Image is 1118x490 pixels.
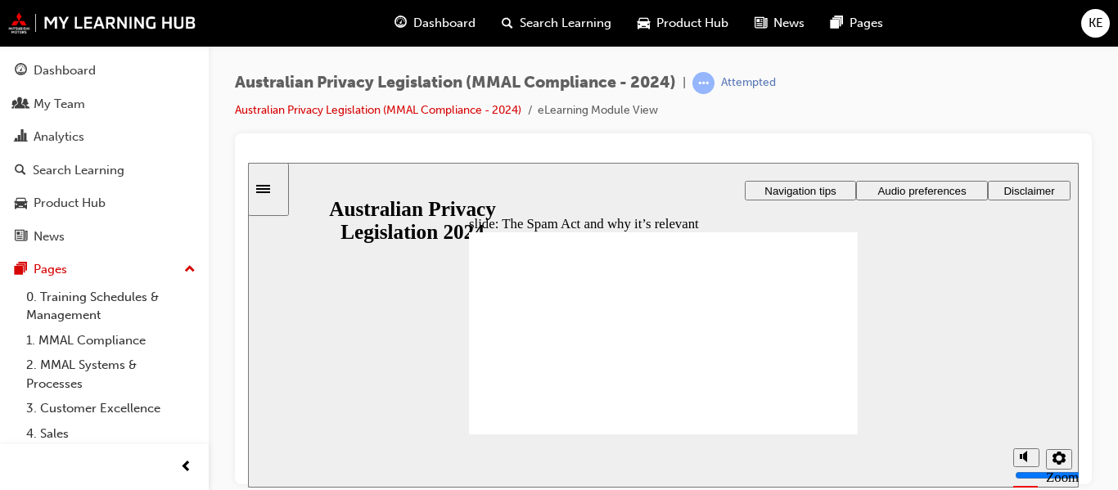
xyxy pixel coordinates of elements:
a: 4. Sales [20,421,202,447]
span: pages-icon [831,13,843,34]
span: news-icon [15,230,27,245]
div: Dashboard [34,61,96,80]
span: | [683,74,686,92]
a: car-iconProduct Hub [624,7,742,40]
button: Navigation tips [497,18,608,38]
a: Australian Privacy Legislation (MMAL Compliance - 2024) [235,103,521,117]
div: misc controls [757,272,823,325]
span: news-icon [755,13,767,34]
button: Pages [7,254,202,285]
div: Analytics [34,128,84,146]
div: News [34,227,65,246]
li: eLearning Module View [538,101,658,120]
div: Attempted [721,75,776,91]
button: Mute (Ctrl+Alt+M) [765,285,791,304]
a: news-iconNews [742,7,818,40]
div: Pages [34,260,67,279]
span: guage-icon [15,64,27,79]
img: mmal [8,12,196,34]
span: up-icon [184,259,196,281]
span: prev-icon [180,457,192,478]
button: DashboardMy TeamAnalyticsSearch LearningProduct HubNews [7,52,202,254]
a: guage-iconDashboard [381,7,489,40]
a: Dashboard [7,56,202,86]
span: Pages [850,14,883,33]
a: search-iconSearch Learning [489,7,624,40]
span: Search Learning [520,14,611,33]
a: 1. MMAL Compliance [20,328,202,353]
div: Search Learning [33,161,124,180]
a: Search Learning [7,155,202,186]
span: search-icon [15,164,26,178]
span: KE [1089,14,1103,33]
span: Australian Privacy Legislation (MMAL Compliance - 2024) [235,74,676,92]
div: Product Hub [34,194,106,213]
label: Zoom to fit [798,307,831,355]
span: Dashboard [413,14,476,33]
span: Navigation tips [516,22,588,34]
a: Analytics [7,122,202,152]
button: Disclaimer [740,18,823,38]
input: volume [767,306,872,319]
span: pages-icon [15,263,27,277]
span: car-icon [15,196,27,211]
a: My Team [7,89,202,119]
button: Settings [798,286,824,307]
a: 2. MMAL Systems & Processes [20,353,202,396]
div: My Team [34,95,85,114]
button: Audio preferences [608,18,740,38]
button: KE [1081,9,1110,38]
span: chart-icon [15,130,27,145]
a: Product Hub [7,188,202,218]
span: learningRecordVerb_ATTEMPT-icon [692,72,715,94]
span: Disclaimer [755,22,806,34]
span: Audio preferences [629,22,718,34]
span: car-icon [638,13,650,34]
a: pages-iconPages [818,7,896,40]
span: guage-icon [394,13,407,34]
span: search-icon [502,13,513,34]
span: people-icon [15,97,27,112]
span: Product Hub [656,14,728,33]
a: News [7,222,202,252]
span: News [773,14,805,33]
a: 3. Customer Excellence [20,396,202,421]
a: 0. Training Schedules & Management [20,285,202,328]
